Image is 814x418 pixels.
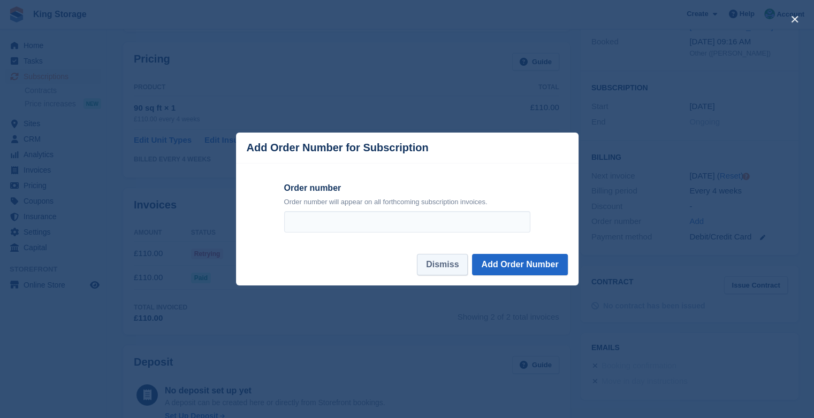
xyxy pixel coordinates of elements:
[284,182,530,195] label: Order number
[284,197,530,207] p: Order number will appear on all forthcoming subscription invoices.
[786,11,803,28] button: close
[247,142,429,154] p: Add Order Number for Subscription
[417,254,468,275] button: Dismiss
[472,254,567,275] button: Add Order Number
